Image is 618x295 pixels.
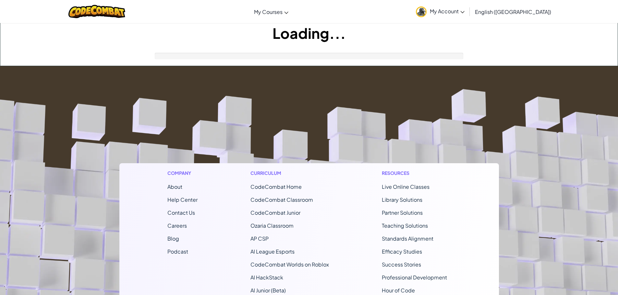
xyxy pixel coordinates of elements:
[167,209,195,216] span: Contact Us
[382,222,428,229] a: Teaching Solutions
[250,287,286,294] a: AI Junior (Beta)
[0,23,618,43] h1: Loading...
[167,248,188,255] a: Podcast
[167,196,198,203] a: Help Center
[382,261,421,268] a: Success Stories
[250,209,300,216] a: CodeCombat Junior
[475,8,551,15] span: English ([GEOGRAPHIC_DATA])
[416,6,427,17] img: avatar
[250,235,269,242] a: AP CSP
[250,196,313,203] a: CodeCombat Classroom
[382,196,422,203] a: Library Solutions
[167,170,198,176] h1: Company
[382,183,430,190] a: Live Online Classes
[472,3,554,20] a: English ([GEOGRAPHIC_DATA])
[430,8,465,15] span: My Account
[382,170,451,176] h1: Resources
[254,8,283,15] span: My Courses
[167,183,182,190] a: About
[382,274,447,281] a: Professional Development
[167,235,179,242] a: Blog
[382,235,433,242] a: Standards Alignment
[250,222,294,229] a: Ozaria Classroom
[251,3,292,20] a: My Courses
[382,287,415,294] a: Hour of Code
[68,5,125,18] img: CodeCombat logo
[250,261,329,268] a: CodeCombat Worlds on Roblox
[250,248,295,255] a: AI League Esports
[250,274,283,281] a: AI HackStack
[250,170,329,176] h1: Curriculum
[167,222,187,229] a: Careers
[413,1,468,22] a: My Account
[382,248,422,255] a: Efficacy Studies
[382,209,423,216] a: Partner Solutions
[250,183,302,190] span: CodeCombat Home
